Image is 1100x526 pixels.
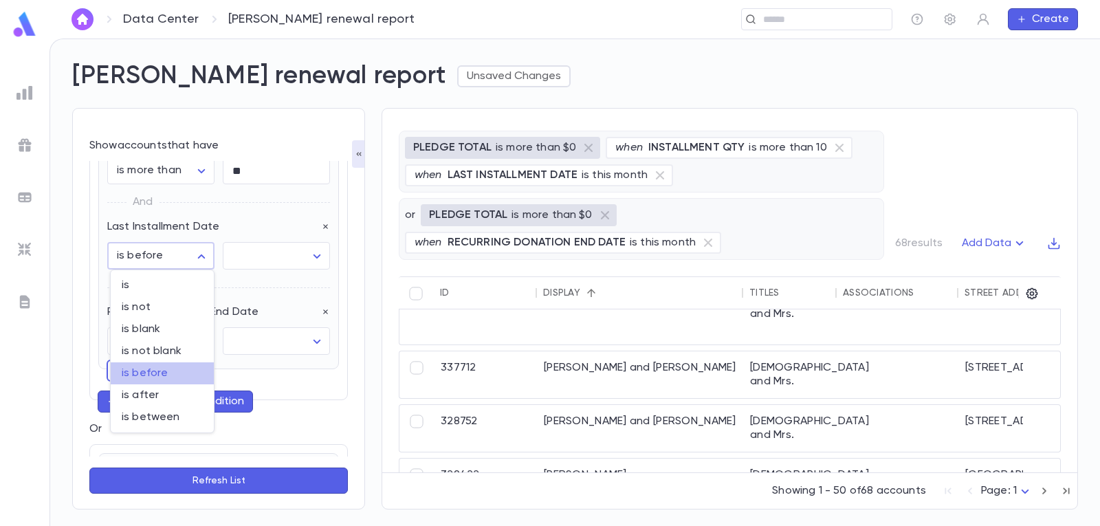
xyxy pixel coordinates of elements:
span: is between [122,410,203,424]
span: is [122,278,203,292]
span: is after [122,388,203,402]
span: is not [122,300,203,314]
span: is before [122,366,203,380]
span: is not blank [122,344,203,358]
span: is blank [122,322,203,336]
